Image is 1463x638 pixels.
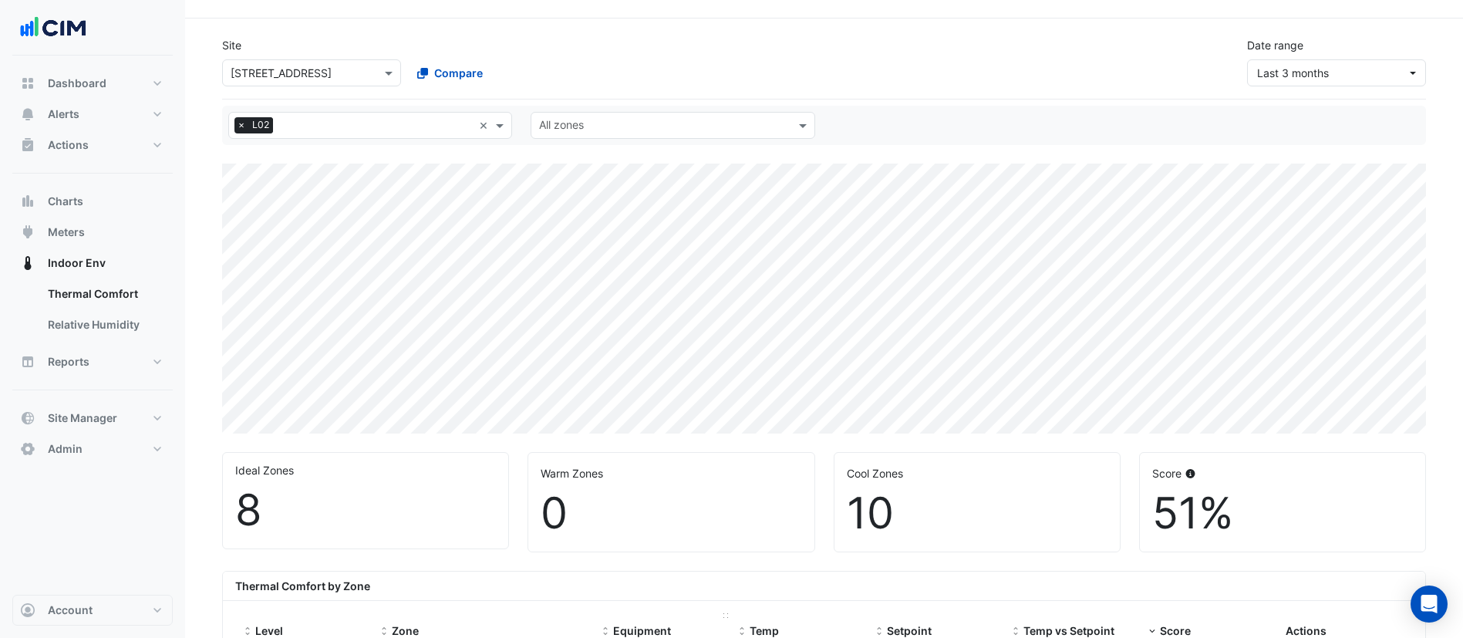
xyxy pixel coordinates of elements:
span: Charts [48,194,83,209]
span: Dashboard [48,76,106,91]
button: Alerts [12,99,173,130]
span: Actions [48,137,89,153]
span: Indoor Env [48,255,106,271]
app-icon: Charts [20,194,35,209]
span: Zone [392,624,419,637]
label: Date range [1247,37,1303,53]
button: Account [12,595,173,626]
div: Open Intercom Messenger [1411,586,1448,623]
app-icon: Site Manager [20,410,35,426]
span: Reports [48,354,89,370]
button: Admin [12,434,173,464]
a: Thermal Comfort [35,278,173,309]
span: Site Manager [48,410,117,426]
button: Site Manager [12,403,173,434]
div: 8 [235,484,496,536]
app-icon: Actions [20,137,35,153]
span: Equipment [613,624,671,637]
span: 01 May 25 - 31 Jul 25 [1257,66,1329,79]
div: All zones [537,116,584,137]
span: Clear [479,117,492,133]
span: Alerts [48,106,79,122]
app-icon: Meters [20,224,35,240]
span: Temp [750,624,779,637]
span: Meters [48,224,85,240]
b: Thermal Comfort by Zone [235,579,370,592]
span: Admin [48,441,83,457]
div: Ideal Zones [235,462,496,478]
app-icon: Alerts [20,106,35,122]
span: Temp vs Setpoint [1023,624,1114,637]
app-icon: Indoor Env [20,255,35,271]
span: × [234,117,248,133]
img: Company Logo [19,12,88,43]
button: Last 3 months [1247,59,1426,86]
button: Actions [12,130,173,160]
app-icon: Dashboard [20,76,35,91]
span: Score [1160,624,1191,637]
div: Score [1152,465,1413,481]
button: Indoor Env [12,248,173,278]
div: Warm Zones [541,465,801,481]
div: Cool Zones [847,465,1107,481]
span: Account [48,603,93,618]
button: Compare [407,59,493,86]
span: Actions [1286,624,1326,637]
span: Level [255,624,283,637]
app-icon: Admin [20,441,35,457]
div: Indoor Env [12,278,173,346]
button: Charts [12,186,173,217]
button: Dashboard [12,68,173,99]
label: Site [222,37,241,53]
span: Compare [434,65,483,81]
button: Reports [12,346,173,377]
span: L02 [248,117,273,133]
div: 10 [847,488,1107,539]
button: Meters [12,217,173,248]
span: Setpoint [887,624,932,637]
app-icon: Reports [20,354,35,370]
div: 0 [541,488,801,539]
a: Relative Humidity [35,309,173,340]
div: 51% [1152,488,1413,539]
